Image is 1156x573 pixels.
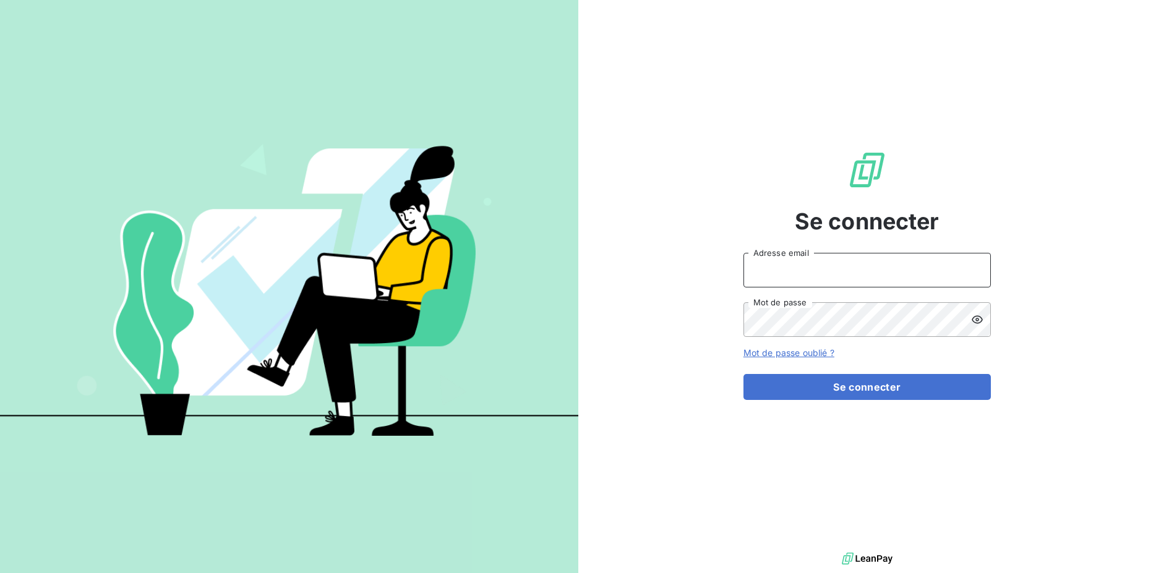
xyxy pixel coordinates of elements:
[743,253,991,287] input: placeholder
[743,347,834,358] a: Mot de passe oublié ?
[847,150,887,190] img: Logo LeanPay
[842,550,893,568] img: logo
[795,205,940,238] span: Se connecter
[743,374,991,400] button: Se connecter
